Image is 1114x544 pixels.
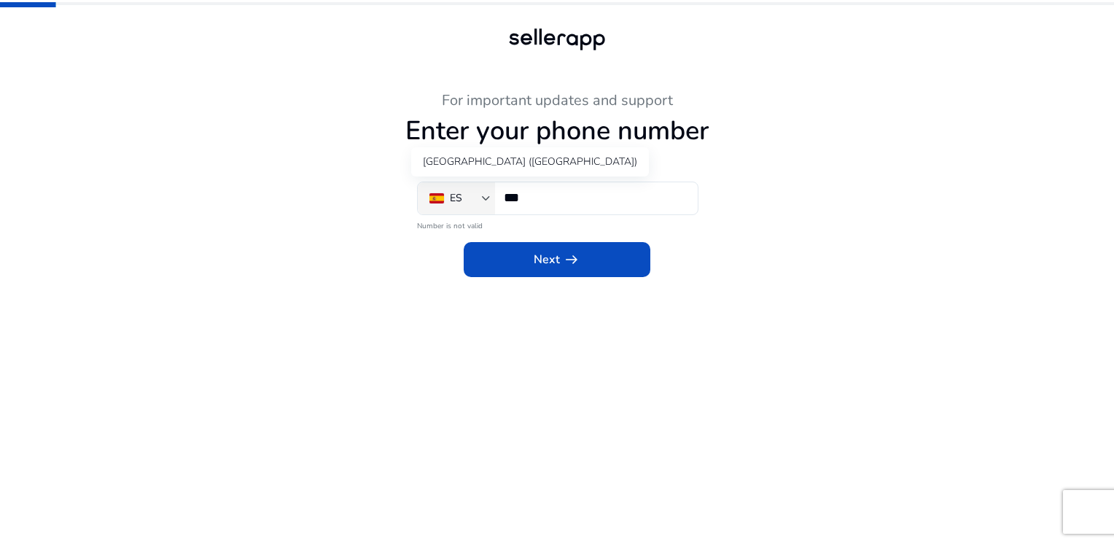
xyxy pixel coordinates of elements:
div: [GEOGRAPHIC_DATA] ([GEOGRAPHIC_DATA]) [411,147,649,176]
span: arrow_right_alt [563,251,580,268]
div: ES [450,190,462,206]
span: Next [534,251,580,268]
button: Nextarrow_right_alt [464,242,650,277]
h1: Enter your phone number [156,115,958,147]
mat-error: Number is not valid [417,217,697,232]
h3: For important updates and support [156,92,958,109]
